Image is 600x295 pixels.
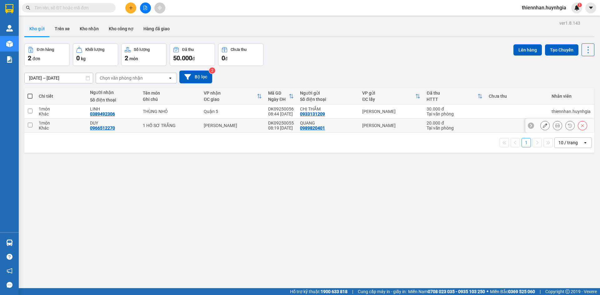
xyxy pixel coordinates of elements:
[143,97,197,102] div: Ghi chú
[100,75,143,81] div: Chọn văn phòng nhận
[508,289,535,294] strong: 0369 525 060
[90,106,137,111] div: LINH
[300,111,325,116] div: 0933131209
[143,123,197,128] div: 1 HỒ SƠ TRẮNG
[427,125,482,130] div: Tại văn phòng
[50,21,75,36] button: Trên xe
[85,47,104,52] div: Khối lượng
[90,120,137,125] div: DUY
[143,109,197,114] div: THÙNG NHỎ
[427,91,477,96] div: Đã thu
[268,91,289,96] div: Mã GD
[6,56,13,63] img: solution-icon
[585,2,596,13] button: caret-down
[173,54,192,62] span: 50.000
[358,288,407,295] span: Cung cấp máy in - giấy in:
[143,6,147,10] span: file-add
[39,125,84,130] div: Khác
[73,43,118,66] button: Khối lượng0kg
[39,106,84,111] div: 1 món
[125,54,128,62] span: 2
[290,288,347,295] span: Hỗ trợ kỹ thuật:
[222,54,225,62] span: 0
[121,43,167,66] button: Số lượng2món
[129,56,138,61] span: món
[39,111,84,116] div: Khác
[39,120,84,125] div: 1 món
[522,138,531,147] button: 1
[427,111,482,116] div: Tại văn phòng
[231,47,247,52] div: Chưa thu
[577,3,582,7] sup: 1
[300,97,356,102] div: Số điện thoại
[359,88,423,105] th: Toggle SortBy
[7,282,12,288] span: message
[427,106,482,111] div: 30.000 đ
[204,97,257,102] div: ĐC giao
[225,56,227,61] span: đ
[140,2,151,13] button: file-add
[362,123,420,128] div: [PERSON_NAME]
[179,71,212,83] button: Bộ lọc
[300,125,325,130] div: 0989820401
[565,289,570,294] span: copyright
[427,97,477,102] div: HTTT
[28,54,31,62] span: 2
[26,6,30,10] span: search
[574,5,580,11] img: icon-new-feature
[540,121,550,130] div: Sửa đơn hàng
[428,289,485,294] strong: 0708 023 035 - 0935 103 250
[154,2,165,13] button: aim
[90,90,137,95] div: Người nhận
[487,290,488,293] span: ⚪️
[545,44,578,56] button: Tạo Chuyến
[90,125,115,130] div: 0966512270
[25,73,93,83] input: Select a date range.
[265,88,297,105] th: Toggle SortBy
[37,47,54,52] div: Đơn hàng
[104,21,138,36] button: Kho công nợ
[138,21,175,36] button: Hàng đã giao
[268,111,294,116] div: 08:44 [DATE]
[32,56,40,61] span: đơn
[427,120,482,125] div: 20.000 đ
[423,88,486,105] th: Toggle SortBy
[90,111,115,116] div: 0389492306
[300,106,356,111] div: CHỊ THẮM
[6,239,13,246] img: warehouse-icon
[552,94,591,99] div: Nhân viên
[268,106,294,111] div: DK09250056
[6,41,13,47] img: warehouse-icon
[76,54,80,62] span: 0
[408,288,485,295] span: Miền Nam
[7,268,12,274] span: notification
[352,288,353,295] span: |
[129,6,133,10] span: plus
[134,47,150,52] div: Số lượng
[268,97,289,102] div: Ngày ĐH
[517,4,571,12] span: thiennhan.huynhgia
[540,288,541,295] span: |
[192,56,195,61] span: đ
[204,123,262,128] div: [PERSON_NAME]
[578,3,581,7] span: 1
[362,91,415,96] div: VP gửi
[300,91,356,96] div: Người gửi
[24,21,50,36] button: Kho gửi
[90,97,137,102] div: Số điện thoại
[7,254,12,260] span: question-circle
[34,4,108,11] input: Tìm tên, số ĐT hoặc mã đơn
[321,289,347,294] strong: 1900 633 818
[490,288,535,295] span: Miền Bắc
[362,97,415,102] div: ĐC lấy
[201,88,265,105] th: Toggle SortBy
[583,140,588,145] svg: open
[552,109,591,114] div: thiennhan.huynhgia
[75,21,104,36] button: Kho nhận
[182,47,194,52] div: Đã thu
[218,43,263,66] button: Chưa thu0đ
[170,43,215,66] button: Đã thu50.000đ
[24,43,70,66] button: Đơn hàng2đơn
[362,109,420,114] div: [PERSON_NAME]
[6,25,13,32] img: warehouse-icon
